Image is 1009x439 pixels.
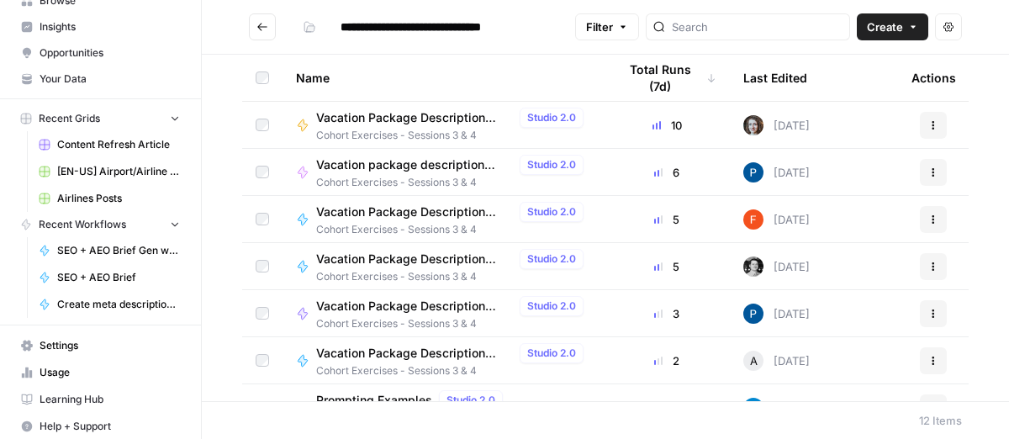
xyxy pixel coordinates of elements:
[296,249,590,284] a: Vacation Package Description Generator ([PERSON_NAME])Studio 2.0Cohort Exercises - Sessions 3 & 4
[743,398,810,418] div: [DATE]
[13,40,188,66] a: Opportunities
[527,299,576,314] span: Studio 2.0
[296,202,590,237] a: Vacation Package Description Generator ([PERSON_NAME])Studio 2.0Cohort Exercises - Sessions 3 & 4
[867,19,903,35] span: Create
[316,175,590,190] span: Cohort Exercises - Sessions 3 & 4
[617,399,716,416] div: 0
[31,131,188,158] a: Content Refresh Article
[316,316,590,331] span: Cohort Exercises - Sessions 3 & 4
[39,217,126,232] span: Recent Workflows
[743,209,763,230] img: 5e7wduwzxuy6rs9japgirzdrp9i4
[31,185,188,212] a: Airlines Posts
[743,209,810,230] div: [DATE]
[743,162,763,182] img: pl7e58t6qlk7gfgh2zr3oyga3gis
[40,392,180,407] span: Learning Hub
[296,155,590,190] a: Vacation package description generator ([PERSON_NAME])Studio 2.0Cohort Exercises - Sessions 3 & 4
[617,164,716,181] div: 6
[40,19,180,34] span: Insights
[527,204,576,219] span: Studio 2.0
[527,157,576,172] span: Studio 2.0
[911,55,956,101] div: Actions
[743,257,810,277] div: [DATE]
[743,257,763,277] img: 4vx69xode0b6rvenq8fzgxnr47hp
[13,359,188,386] a: Usage
[919,412,962,429] div: 12 Items
[743,304,763,324] img: pl7e58t6qlk7gfgh2zr3oyga3gis
[617,305,716,322] div: 3
[39,111,100,126] span: Recent Grids
[316,204,513,220] span: Vacation Package Description Generator ([PERSON_NAME])
[31,158,188,185] a: [EN-US] Airport/Airline Content Refresh
[617,258,716,275] div: 5
[296,343,590,378] a: Vacation Package Description Generator (AndreCova)Studio 2.0Cohort Exercises - Sessions 3 & 4
[527,110,576,125] span: Studio 2.0
[40,71,180,87] span: Your Data
[296,55,590,101] div: Name
[316,345,513,362] span: Vacation Package Description Generator (AndreCova)
[857,13,928,40] button: Create
[57,297,180,312] span: Create meta description (Niamh)
[13,66,188,93] a: Your Data
[743,115,763,135] img: rz7p8tmnmqi1pt4pno23fskyt2v8
[743,162,810,182] div: [DATE]
[296,108,590,143] a: Vacation Package Description Generator (Ola)Studio 2.0Cohort Exercises - Sessions 3 & 4
[31,264,188,291] a: SEO + AEO Brief
[575,13,639,40] button: Filter
[57,243,180,258] span: SEO + AEO Brief Gen w/ FAQ
[586,19,613,35] span: Filter
[617,55,716,101] div: Total Runs (7d)
[31,291,188,318] a: Create meta description (Niamh)
[40,419,180,434] span: Help + Support
[316,128,590,143] span: Cohort Exercises - Sessions 3 & 4
[316,109,513,126] span: Vacation Package Description Generator (Ola)
[13,13,188,40] a: Insights
[743,351,810,371] div: [DATE]
[316,298,513,315] span: Vacation Package Description Generator ([PERSON_NAME])
[57,137,180,152] span: Content Refresh Article
[40,45,180,61] span: Opportunities
[296,390,590,426] a: Prompting ExamplesStudio 2.0Cohort Exercises - Sessions 3 & 4
[57,164,180,179] span: [EN-US] Airport/Airline Content Refresh
[40,365,180,380] span: Usage
[617,211,716,228] div: 5
[617,352,716,369] div: 2
[527,251,576,267] span: Studio 2.0
[31,237,188,264] a: SEO + AEO Brief Gen w/ FAQ
[743,304,810,324] div: [DATE]
[316,156,513,173] span: Vacation package description generator ([PERSON_NAME])
[316,269,590,284] span: Cohort Exercises - Sessions 3 & 4
[527,346,576,361] span: Studio 2.0
[316,222,590,237] span: Cohort Exercises - Sessions 3 & 4
[743,398,763,418] img: o3cqybgnmipr355j8nz4zpq1mc6x
[743,55,807,101] div: Last Edited
[249,13,276,40] button: Go back
[296,296,590,331] a: Vacation Package Description Generator ([PERSON_NAME])Studio 2.0Cohort Exercises - Sessions 3 & 4
[13,212,188,237] button: Recent Workflows
[672,19,843,35] input: Search
[446,393,495,408] span: Studio 2.0
[617,117,716,134] div: 10
[40,338,180,353] span: Settings
[316,392,432,409] span: Prompting Examples
[57,270,180,285] span: SEO + AEO Brief
[316,251,513,267] span: Vacation Package Description Generator ([PERSON_NAME])
[750,352,758,369] span: A
[57,191,180,206] span: Airlines Posts
[13,332,188,359] a: Settings
[316,363,590,378] span: Cohort Exercises - Sessions 3 & 4
[743,115,810,135] div: [DATE]
[13,386,188,413] a: Learning Hub
[13,106,188,131] button: Recent Grids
